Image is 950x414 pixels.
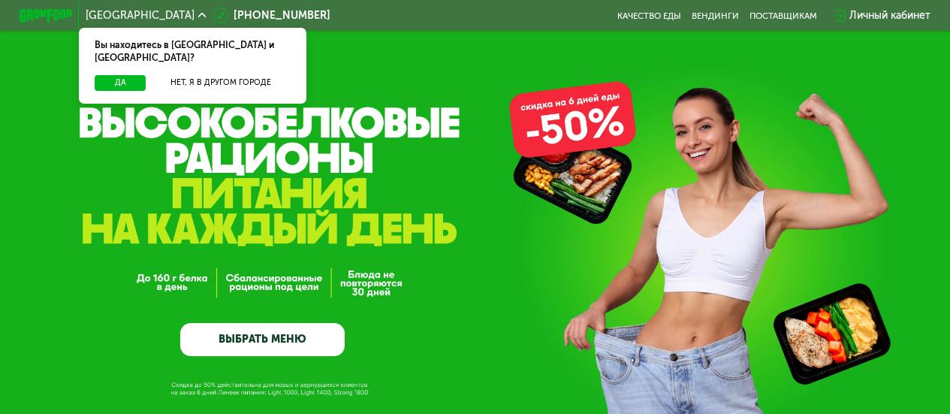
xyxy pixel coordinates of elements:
span: [GEOGRAPHIC_DATA] [86,11,195,21]
a: ВЫБРАТЬ МЕНЮ [180,323,345,356]
div: поставщикам [749,11,817,21]
button: Да [95,75,146,91]
a: [PHONE_NUMBER] [213,8,330,23]
div: Личный кабинет [849,8,930,23]
a: Качество еды [617,11,681,21]
div: Вы находитесь в [GEOGRAPHIC_DATA] и [GEOGRAPHIC_DATA]? [79,28,306,75]
button: Нет, я в другом городе [151,75,290,91]
a: Вендинги [692,11,739,21]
